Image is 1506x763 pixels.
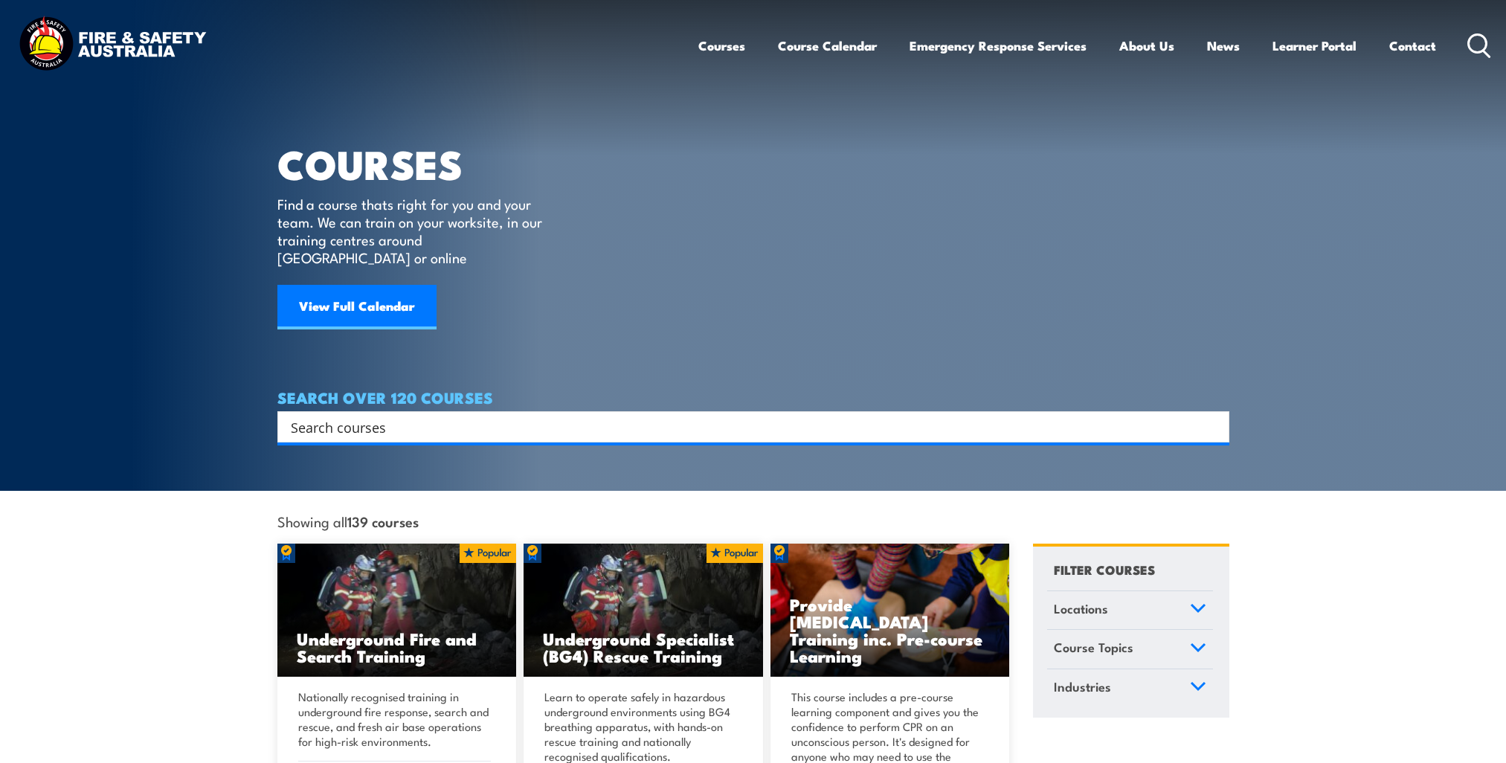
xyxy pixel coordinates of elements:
a: View Full Calendar [277,285,437,329]
h1: COURSES [277,146,564,181]
strong: 139 courses [347,511,419,531]
button: Search magnifier button [1203,416,1224,437]
a: Emergency Response Services [910,26,1087,65]
img: Underground mine rescue [524,544,763,677]
span: Course Topics [1054,637,1133,657]
input: Search input [291,416,1197,438]
a: Courses [698,26,745,65]
a: Course Topics [1047,630,1213,669]
form: Search form [294,416,1200,437]
a: Locations [1047,591,1213,630]
a: Provide [MEDICAL_DATA] Training inc. Pre-course Learning [770,544,1010,677]
span: Industries [1054,677,1111,697]
a: About Us [1119,26,1174,65]
a: News [1207,26,1240,65]
span: Locations [1054,599,1108,619]
a: Underground Fire and Search Training [277,544,517,677]
h3: Provide [MEDICAL_DATA] Training inc. Pre-course Learning [790,596,991,664]
img: Low Voltage Rescue and Provide CPR [770,544,1010,677]
a: Industries [1047,669,1213,708]
a: Underground Specialist (BG4) Rescue Training [524,544,763,677]
h3: Underground Fire and Search Training [297,630,498,664]
p: Nationally recognised training in underground fire response, search and rescue, and fresh air bas... [298,689,492,749]
a: Learner Portal [1272,26,1357,65]
p: Find a course thats right for you and your team. We can train on your worksite, in our training c... [277,195,549,266]
h4: FILTER COURSES [1054,559,1155,579]
a: Course Calendar [778,26,877,65]
a: Contact [1389,26,1436,65]
h4: SEARCH OVER 120 COURSES [277,389,1229,405]
h3: Underground Specialist (BG4) Rescue Training [543,630,744,664]
span: Showing all [277,513,419,529]
img: Underground mine rescue [277,544,517,677]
